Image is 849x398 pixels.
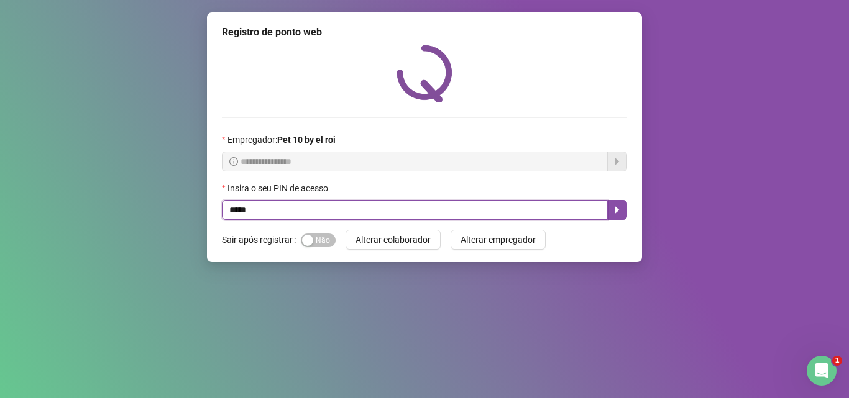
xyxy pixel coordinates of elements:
button: Alterar empregador [451,230,546,250]
span: Empregador : [227,133,336,147]
span: info-circle [229,157,238,166]
div: Registro de ponto web [222,25,627,40]
span: 1 [832,356,842,366]
span: Alterar colaborador [356,233,431,246]
img: QRPoint [397,45,452,102]
span: caret-right [612,205,622,215]
span: Alterar empregador [461,233,536,246]
button: Alterar colaborador [346,230,441,250]
iframe: Intercom live chat [807,356,837,386]
strong: Pet 10 by el roi [277,135,336,145]
label: Sair após registrar [222,230,301,250]
label: Insira o seu PIN de acesso [222,181,336,195]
